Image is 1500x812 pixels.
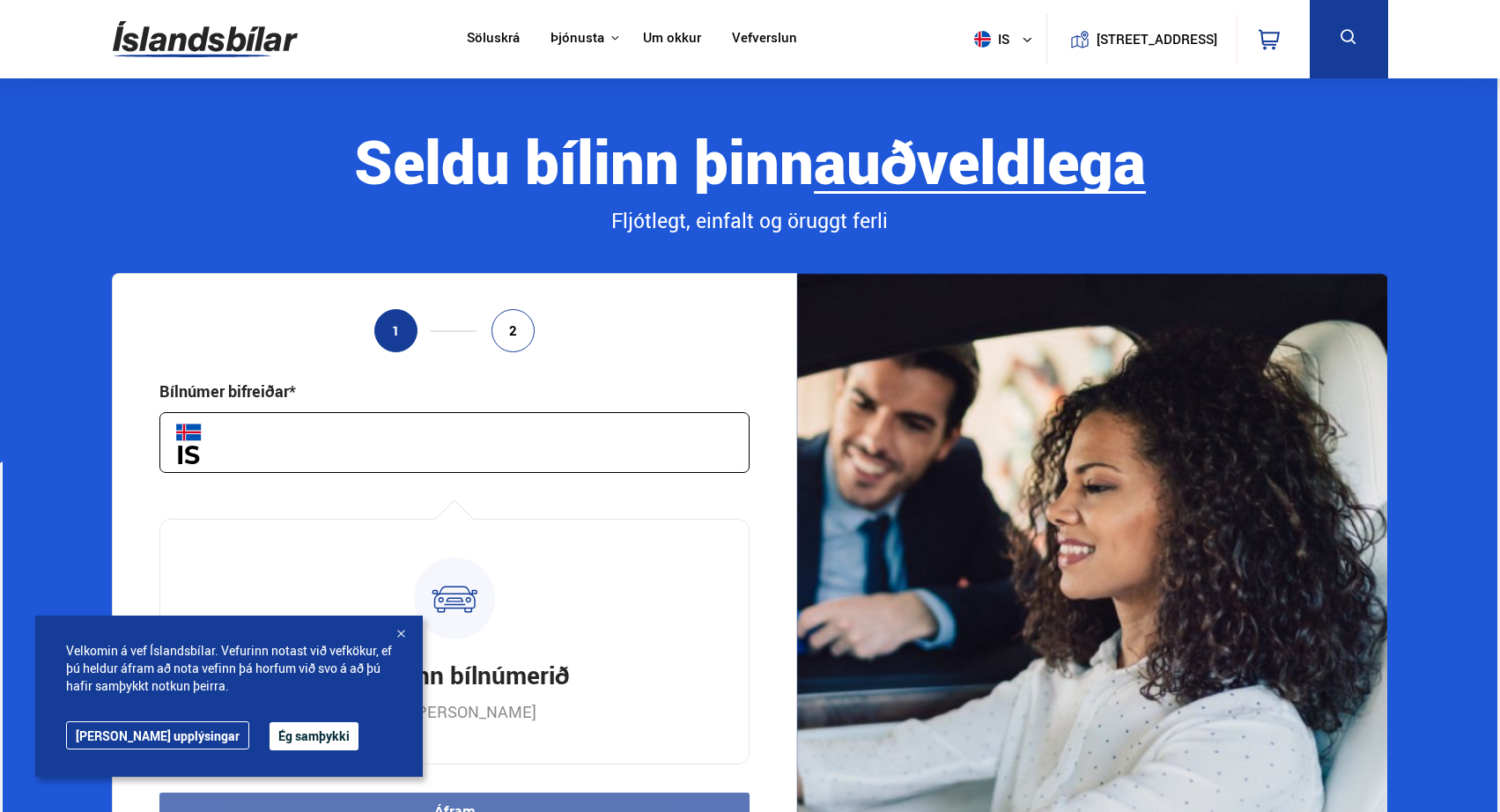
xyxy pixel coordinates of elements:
[1056,14,1227,64] a: [STREET_ADDRESS]
[814,120,1146,202] b: auðveldlega
[509,323,517,338] span: 2
[159,380,296,402] div: Bílnúmer bifreiðar*
[967,31,1011,48] span: is
[270,722,358,750] button: Ég samþykki
[112,128,1387,194] div: Seldu bílinn þinn
[643,30,701,48] a: Um okkur
[373,701,536,722] p: til að [PERSON_NAME]
[550,30,604,47] button: Þjónusta
[392,323,400,338] span: 1
[967,13,1046,65] button: is
[66,642,392,695] span: Velkomin á vef Íslandsbílar. Vefurinn notast við vefkökur, ef þú heldur áfram að nota vefinn þá h...
[974,31,991,48] img: svg+xml;base64,PHN2ZyB4bWxucz0iaHR0cDovL3d3dy53My5vcmcvMjAwMC9zdmciIHdpZHRoPSI1MTIiIGhlaWdodD0iNT...
[113,11,298,68] img: G0Ugv5HjCgRt.svg
[66,721,249,749] a: [PERSON_NAME] upplýsingar
[339,658,570,691] h3: Sláðu inn bílnúmerið
[1104,32,1211,47] button: [STREET_ADDRESS]
[732,30,797,48] a: Vefverslun
[112,206,1387,236] div: Fljótlegt, einfalt og öruggt ferli
[467,30,520,48] a: Söluskrá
